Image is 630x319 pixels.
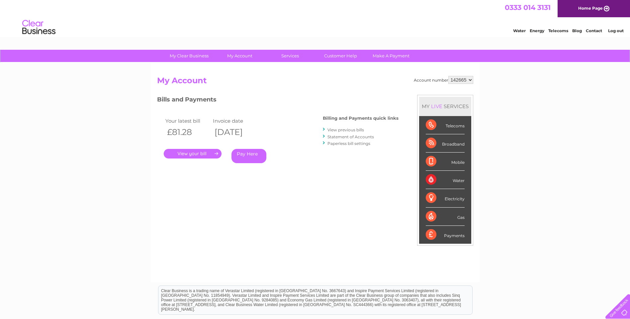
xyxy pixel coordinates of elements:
[426,171,465,189] div: Water
[313,50,368,62] a: Customer Help
[212,50,267,62] a: My Account
[426,189,465,207] div: Electricity
[426,208,465,226] div: Gas
[327,134,374,139] a: Statement of Accounts
[364,50,418,62] a: Make A Payment
[211,125,259,139] th: [DATE]
[426,116,465,134] div: Telecoms
[22,17,56,37] img: logo.png
[414,76,473,84] div: Account number
[157,95,399,106] h3: Bills and Payments
[164,125,212,139] th: £81.28
[572,28,582,33] a: Blog
[323,116,399,121] h4: Billing and Payments quick links
[231,149,266,163] a: Pay Here
[419,97,471,116] div: MY SERVICES
[586,28,602,33] a: Contact
[426,226,465,244] div: Payments
[327,141,370,146] a: Paperless bill settings
[211,116,259,125] td: Invoice date
[505,3,551,12] a: 0333 014 3131
[548,28,568,33] a: Telecoms
[157,76,473,89] h2: My Account
[430,103,444,109] div: LIVE
[164,149,222,159] a: .
[513,28,526,33] a: Water
[263,50,317,62] a: Services
[608,28,624,33] a: Log out
[426,153,465,171] div: Mobile
[158,4,472,32] div: Clear Business is a trading name of Verastar Limited (registered in [GEOGRAPHIC_DATA] No. 3667643...
[164,116,212,125] td: Your latest bill
[162,50,217,62] a: My Clear Business
[426,134,465,153] div: Broadband
[530,28,544,33] a: Energy
[327,127,364,132] a: View previous bills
